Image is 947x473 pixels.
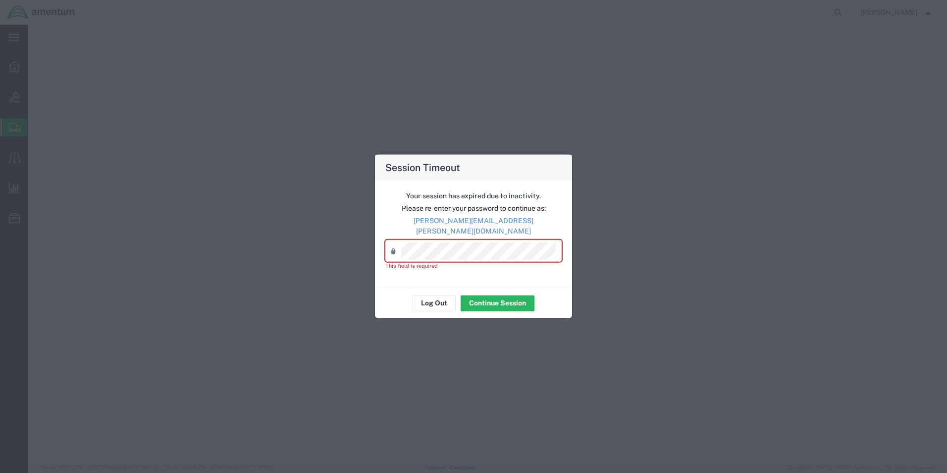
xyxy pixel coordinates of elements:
p: Your session has expired due to inactivity. [385,191,562,201]
p: [PERSON_NAME][EMAIL_ADDRESS][PERSON_NAME][DOMAIN_NAME] [385,216,562,236]
div: This field is required [385,262,562,270]
p: Please re-enter your password to continue as: [385,203,562,214]
button: Log Out [413,295,456,311]
h4: Session Timeout [385,160,460,175]
button: Continue Session [461,295,534,311]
